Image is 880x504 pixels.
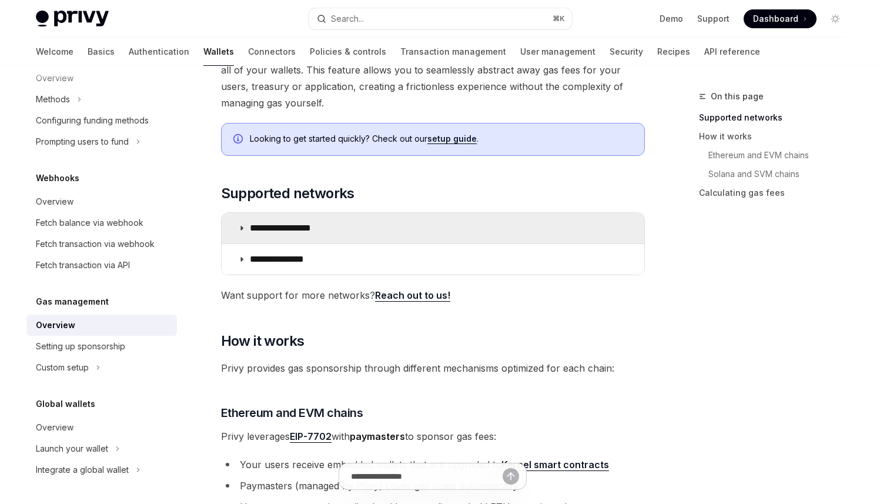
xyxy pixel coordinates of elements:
[704,38,760,66] a: API reference
[350,430,405,442] strong: paymasters
[36,114,149,128] div: Configuring funding methods
[221,332,305,351] span: How it works
[699,165,854,183] a: Solana and SVM chains
[699,127,854,146] a: How it works
[36,420,73,435] div: Overview
[36,38,73,66] a: Welcome
[26,212,177,233] a: Fetch balance via webhook
[36,171,79,185] h5: Webhooks
[221,428,645,445] span: Privy leverages with to sponsor gas fees:
[26,255,177,276] a: Fetch transaction via API
[711,89,764,104] span: On this page
[427,133,477,144] a: setup guide
[520,38,595,66] a: User management
[400,38,506,66] a: Transaction management
[221,456,645,473] li: Your users receive embedded wallets that are upgraded to
[699,146,854,165] a: Ethereum and EVM chains
[36,237,155,251] div: Fetch transaction via webhook
[36,361,89,375] div: Custom setup
[553,14,565,24] span: ⌘ K
[221,184,354,203] span: Supported networks
[36,397,95,411] h5: Global wallets
[660,13,683,25] a: Demo
[36,195,73,209] div: Overview
[26,191,177,212] a: Overview
[26,459,177,480] button: Toggle Integrate a global wallet section
[36,339,125,353] div: Setting up sponsorship
[129,38,189,66] a: Authentication
[26,131,177,152] button: Toggle Prompting users to fund section
[221,287,645,303] span: Want support for more networks?
[697,13,730,25] a: Support
[290,430,332,443] a: EIP-7702
[88,38,115,66] a: Basics
[610,38,643,66] a: Security
[36,135,129,149] div: Prompting users to fund
[221,405,363,421] span: Ethereum and EVM chains
[36,295,109,309] h5: Gas management
[699,108,854,127] a: Supported networks
[351,463,503,489] input: Ask a question...
[26,357,177,378] button: Toggle Custom setup section
[744,9,817,28] a: Dashboard
[36,442,108,456] div: Launch your wallet
[36,318,75,332] div: Overview
[657,38,690,66] a: Recipes
[753,13,798,25] span: Dashboard
[233,134,245,146] svg: Info
[26,417,177,438] a: Overview
[221,360,645,376] span: Privy provides gas sponsorship through different mechanisms optimized for each chain:
[26,110,177,131] a: Configuring funding methods
[26,438,177,459] button: Toggle Launch your wallet section
[248,38,296,66] a: Connectors
[826,9,845,28] button: Toggle dark mode
[503,468,519,485] button: Send message
[36,11,109,27] img: light logo
[375,289,450,302] a: Reach out to us!
[331,12,364,26] div: Search...
[309,8,572,29] button: Open search
[36,258,130,272] div: Fetch transaction via API
[36,463,129,477] div: Integrate a global wallet
[250,133,633,145] span: Looking to get started quickly? Check out our .
[203,38,234,66] a: Wallets
[26,233,177,255] a: Fetch transaction via webhook
[501,459,609,471] a: Kernel smart contracts
[26,315,177,336] a: Overview
[221,45,645,111] span: Privy’s powerful engine allows you to easily sponsor transaction fees across all of your wallets....
[26,89,177,110] button: Toggle Methods section
[26,336,177,357] a: Setting up sponsorship
[36,216,143,230] div: Fetch balance via webhook
[310,38,386,66] a: Policies & controls
[36,92,70,106] div: Methods
[699,183,854,202] a: Calculating gas fees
